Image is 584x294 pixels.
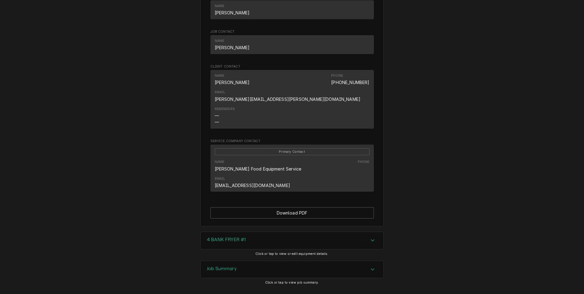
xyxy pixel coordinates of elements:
div: Client Contact [210,64,374,131]
div: Phone [358,160,370,172]
div: Name [215,73,250,86]
div: Name [215,39,224,43]
div: Service Company Contact List [210,145,374,194]
div: Email [215,176,225,181]
div: Reminders [215,107,235,112]
a: [EMAIL_ADDRESS][DOMAIN_NAME] [215,183,290,188]
span: Click or tap to view or edit equipment details. [255,252,329,256]
div: Button Group [210,207,374,219]
div: Name [215,73,224,78]
span: Service Company Contact [210,139,374,144]
div: 4 BANK FRYER #1 [200,232,384,249]
div: Phone [331,73,343,78]
div: Email [215,90,361,102]
div: Email [215,90,225,95]
div: Contact [210,70,374,128]
div: Name [215,4,224,9]
h3: 4 BANK FRYER #1 [207,237,246,243]
span: Client Contact [210,64,374,69]
a: [PHONE_NUMBER] [331,80,369,85]
div: Accordion Header [201,232,383,249]
div: [PERSON_NAME] [215,44,250,51]
div: Name [215,4,250,16]
div: Email [215,176,290,189]
div: Accordion Header [201,261,383,278]
div: Service Company Contact [210,139,374,194]
div: Contact [210,145,374,192]
div: Button Group Row [210,207,374,219]
div: Contact [210,0,374,19]
div: Reminders [215,107,235,125]
button: Download PDF [210,207,374,219]
div: Job Reporter List [210,0,374,22]
div: [PERSON_NAME] [215,79,250,86]
div: — [215,112,219,119]
div: [PERSON_NAME] [215,9,250,16]
div: Phone [331,73,369,86]
div: Contact [210,35,374,54]
a: [PERSON_NAME][EMAIL_ADDRESS][PERSON_NAME][DOMAIN_NAME] [215,97,361,102]
div: Name [215,39,250,51]
button: Accordion Details Expand Trigger [201,232,383,249]
span: Click or tap to view job summary. [265,281,319,285]
div: Phone [358,160,370,164]
div: [PERSON_NAME] Food Equipment Service [215,166,301,172]
h3: Job Summary [207,266,237,272]
div: Name [215,160,301,172]
div: Job Contact [210,29,374,57]
div: Job Contact List [210,35,374,57]
div: Name [215,160,224,164]
span: Primary Contact [215,148,370,155]
div: Primary [215,148,370,155]
span: Job Contact [210,29,374,34]
button: Accordion Details Expand Trigger [201,261,383,278]
div: Job Summary [200,261,384,278]
div: — [215,119,219,125]
div: Client Contact List [210,70,374,131]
